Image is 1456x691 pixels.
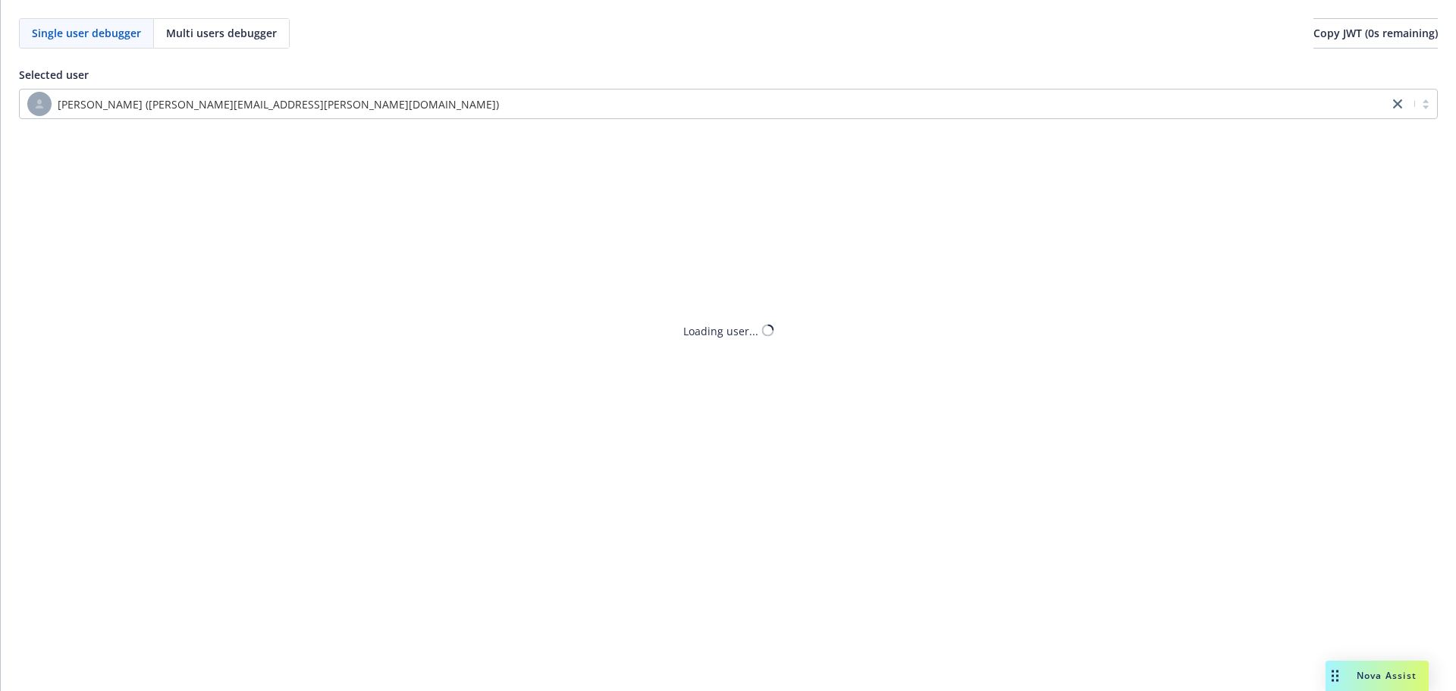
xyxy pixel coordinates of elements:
[683,322,758,338] div: Loading user...
[1326,661,1429,691] button: Nova Assist
[19,68,89,82] span: Selected user
[1389,95,1407,113] a: close
[1357,669,1417,682] span: Nova Assist
[1313,18,1438,49] button: Copy JWT (0s remaining)
[27,92,1381,116] span: [PERSON_NAME] ([PERSON_NAME][EMAIL_ADDRESS][PERSON_NAME][DOMAIN_NAME])
[1326,661,1345,691] div: Drag to move
[58,96,499,112] span: [PERSON_NAME] ([PERSON_NAME][EMAIL_ADDRESS][PERSON_NAME][DOMAIN_NAME])
[166,25,277,41] span: Multi users debugger
[32,25,141,41] span: Single user debugger
[1313,26,1438,40] span: Copy JWT ( 0 s remaining)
